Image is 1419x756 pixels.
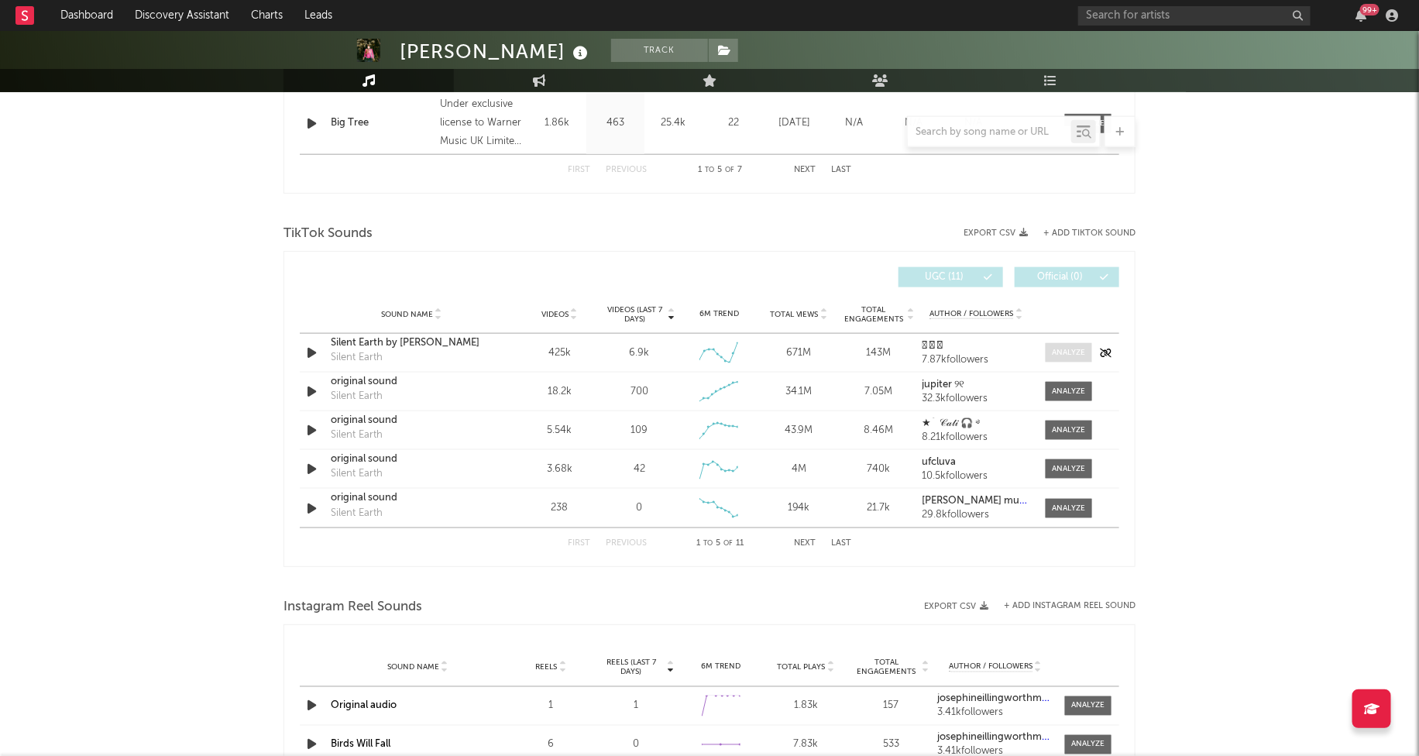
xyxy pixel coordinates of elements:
span: Official ( 0 ) [1025,273,1096,282]
div: 7.87k followers [923,355,1030,366]
button: Next [794,539,816,548]
button: First [568,166,590,174]
div: 4M [763,462,835,477]
span: Total Views [770,310,819,319]
div: 43.9M [763,423,835,438]
strong: josephineillingworthmusic [937,733,1060,743]
div: 21.7k [843,500,915,516]
a: jupiter ୨୧ [923,380,1030,390]
div: 6M Trend [682,661,760,673]
div: 99 + [1360,4,1379,15]
div: 1 5 11 [678,534,763,553]
div: 6M Trend [683,308,755,320]
div: 0 [597,737,675,753]
span: Videos [541,310,569,319]
div: 1 [512,699,589,714]
button: Last [831,539,851,548]
div: 425k [524,345,596,361]
input: Search by song name or URL [908,126,1071,139]
button: + Add TikTok Sound [1043,229,1136,238]
div: 6.9k [629,345,649,361]
div: 194k [763,500,835,516]
a: ★˚ 𝒞𝒶𝓉𝒾 🎧 ༅ [923,418,1030,429]
span: Instagram Reel Sounds [283,598,422,617]
strong: jupiter ୨୧ [923,380,965,390]
div: 6 [512,737,589,753]
div: 0 [636,500,642,516]
div: 42 [634,462,645,477]
span: Videos (last 7 days) [603,305,666,324]
a: 𓆝 𓆟 𓆞 [923,341,1030,352]
div: 3.68k [524,462,596,477]
a: Birds Will Fall [331,740,390,750]
span: Author / Followers [949,662,1032,672]
a: Silent Earth by [PERSON_NAME] [331,335,493,351]
a: original sound [331,413,493,428]
div: 1 5 7 [678,161,763,180]
a: josephineillingworthmusic [937,733,1053,744]
button: First [568,539,590,548]
div: 18.2k [524,384,596,400]
div: 5.54k [524,423,596,438]
span: to [704,540,713,547]
div: 1 [597,699,675,714]
span: Total Engagements [843,305,905,324]
div: 671M [763,345,835,361]
div: 700 [630,384,648,400]
div: 109 [630,423,648,438]
span: Reels [535,663,557,672]
div: 8.21k followers [923,432,1030,443]
div: Under exclusive license to Warner Music UK Limited t/a Regal, © 2025 [PERSON_NAME] [440,95,524,151]
a: ufcluva [923,457,1030,468]
span: to [706,167,715,174]
div: 7.05M [843,384,915,400]
span: Sound Name [387,663,439,672]
button: Export CSV [964,229,1028,238]
div: + Add Instagram Reel Sound [988,602,1136,610]
div: 34.1M [763,384,835,400]
div: 8.46M [843,423,915,438]
strong: 𓆝 𓆟 𓆞 [923,341,943,351]
input: Search for artists [1078,6,1311,26]
button: Export CSV [924,602,988,611]
div: 32.3k followers [923,393,1030,404]
button: Previous [606,166,647,174]
span: TikTok Sounds [283,225,373,243]
button: Next [794,166,816,174]
a: original sound [331,374,493,390]
div: 3.41k followers [937,708,1053,719]
a: [PERSON_NAME] music [923,496,1030,507]
strong: [PERSON_NAME] music [923,496,1032,506]
div: 238 [524,500,596,516]
strong: ufcluva [923,457,957,467]
button: 99+ [1355,9,1366,22]
div: 740k [843,462,915,477]
div: 143M [843,345,915,361]
button: Track [611,39,708,62]
div: 157 [853,699,930,714]
div: [PERSON_NAME] [400,39,592,64]
span: Author / Followers [929,309,1013,319]
div: Silent Earth [331,350,383,366]
button: Last [831,166,851,174]
div: 533 [853,737,930,753]
span: Total Engagements [853,658,921,677]
div: 1.83k [768,699,845,714]
div: Silent Earth [331,389,383,404]
strong: ★˚ 𝒞𝒶𝓉𝒾 🎧 ༅ [923,418,981,428]
strong: josephineillingworthmusic [937,694,1060,704]
a: Original audio [331,701,397,711]
div: Silent Earth [331,466,383,482]
button: + Add Instagram Reel Sound [1004,602,1136,610]
button: Previous [606,539,647,548]
div: 7.83k [768,737,845,753]
div: 10.5k followers [923,471,1030,482]
a: original sound [331,490,493,506]
button: + Add TikTok Sound [1028,229,1136,238]
span: of [724,540,734,547]
a: josephineillingworthmusic [937,694,1053,705]
div: Silent Earth [331,506,383,521]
